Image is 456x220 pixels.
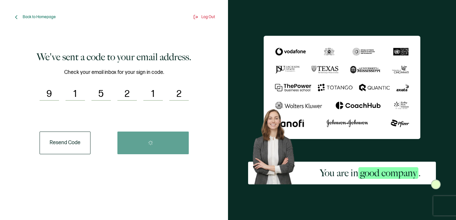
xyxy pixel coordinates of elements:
[201,15,215,19] span: Log Out
[358,167,418,179] span: good company
[64,68,164,76] span: Check your email inbox for your sign in code.
[264,36,420,139] img: Sertifier We've sent a code to your email address.
[23,15,56,19] span: Back to Homepage
[320,167,421,179] h2: You are in .
[40,132,90,154] button: Resend Code
[431,179,441,189] img: Sertifier Signup
[248,105,305,184] img: Sertifier Signup - You are in <span class="strong-h">good company</span>. Hero
[37,51,191,64] h1: We've sent a code to your email address.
